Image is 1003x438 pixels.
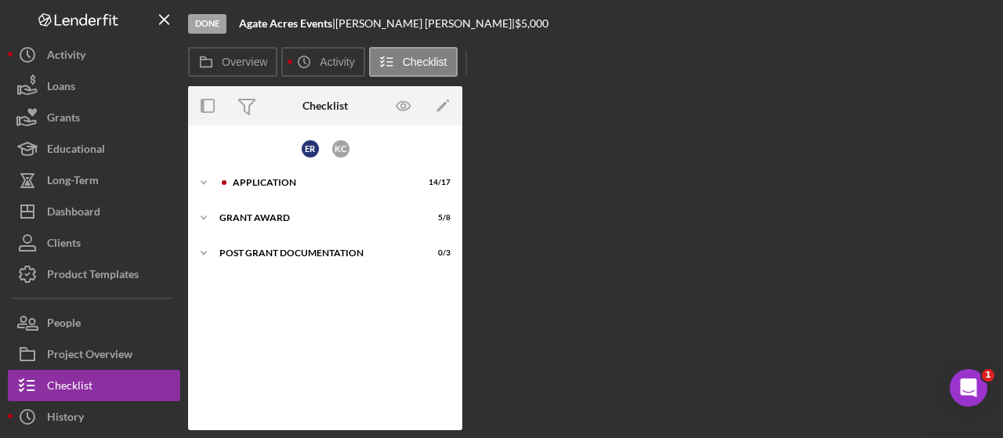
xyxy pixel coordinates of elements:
div: Post Grant Documentation [219,248,411,258]
div: Done [188,14,226,34]
div: Dashboard [47,196,100,231]
div: Loans [47,71,75,106]
div: Project Overview [47,338,132,374]
div: Long-Term [47,165,99,200]
div: Grant Award [219,213,411,223]
span: 1 [982,369,994,382]
iframe: Intercom live chat [950,369,987,407]
button: Educational [8,133,180,165]
div: $5,000 [515,17,553,30]
button: Activity [8,39,180,71]
label: Activity [320,56,354,68]
button: Dashboard [8,196,180,227]
div: Clients [47,227,81,262]
div: K C [332,140,349,157]
div: People [47,307,81,342]
button: Overview [188,47,277,77]
button: Loans [8,71,180,102]
button: Checklist [8,370,180,401]
div: Grants [47,102,80,137]
button: Clients [8,227,180,259]
button: Product Templates [8,259,180,290]
label: Checklist [403,56,447,68]
div: | [239,17,335,30]
button: Long-Term [8,165,180,196]
div: [PERSON_NAME] [PERSON_NAME] | [335,17,515,30]
div: Educational [47,133,105,168]
button: Grants [8,102,180,133]
div: Activity [47,39,85,74]
div: E R [302,140,319,157]
div: Application [233,178,411,187]
div: History [47,401,84,436]
div: 5 / 8 [422,213,451,223]
div: Checklist [47,370,92,405]
label: Overview [222,56,267,68]
div: Checklist [302,100,348,112]
button: Checklist [369,47,458,77]
b: Agate Acres Events [239,16,332,30]
button: Project Overview [8,338,180,370]
button: People [8,307,180,338]
div: 0 / 3 [422,248,451,258]
div: 14 / 17 [422,178,451,187]
button: History [8,401,180,433]
div: Product Templates [47,259,139,294]
button: Activity [281,47,364,77]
